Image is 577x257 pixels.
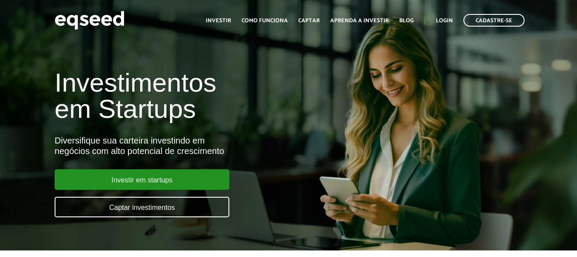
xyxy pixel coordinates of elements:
a: Investir em startups [55,169,229,190]
a: Como funciona [242,18,288,24]
a: Aprenda a investir [330,18,389,24]
img: EqSeed [55,9,124,32]
a: Login [436,18,453,24]
a: Investir [206,18,231,24]
a: Cadastre-se [463,14,525,27]
div: Diversifique sua carteira investindo em negócios com alto potencial de crescimento [55,135,330,156]
a: Blog [399,18,414,24]
a: Captar [298,18,320,24]
h1: Investimentos em Startups [55,70,330,122]
a: Captar investimentos [55,197,229,217]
